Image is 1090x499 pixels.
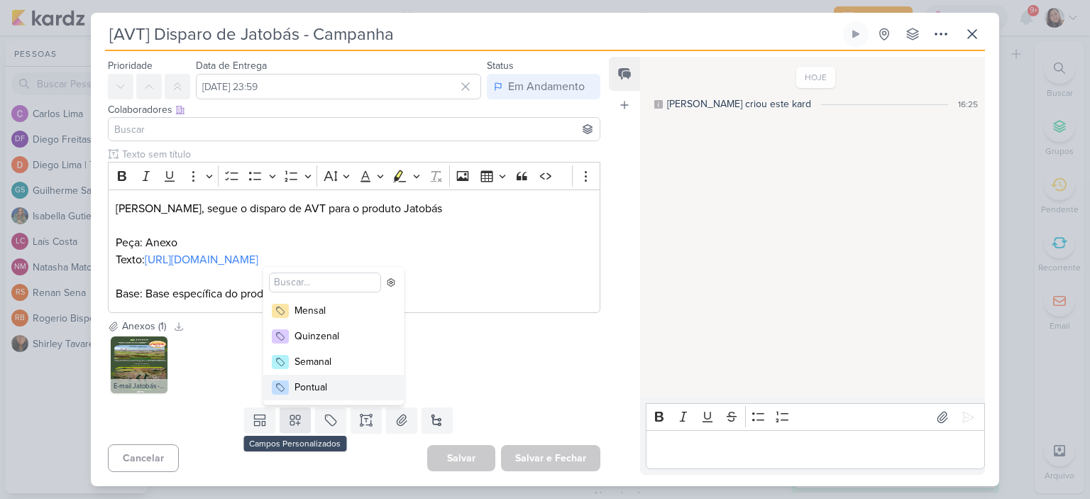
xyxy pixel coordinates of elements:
[108,190,600,314] div: Editor editing area: main
[196,60,267,72] label: Data de Entrega
[263,375,404,400] button: Pontual
[263,298,404,324] button: Mensal
[108,162,600,190] div: Editor toolbar
[116,234,593,251] p: Peça: Anexo
[508,78,585,95] div: Em Andamento
[646,403,985,431] div: Editor toolbar
[667,97,811,111] div: [PERSON_NAME] criou este kard
[487,60,514,72] label: Status
[111,379,167,393] div: E-mail Jatobás - CAMPANHA ENTRADA R$ 499,00 JATOBÁS (1).jpg
[646,430,985,469] div: Editor editing area: main
[116,200,593,217] p: [PERSON_NAME], segue o disparo de AVT para o produto Jatobás
[243,436,346,451] div: Campos Personalizados
[111,336,167,393] img: DkP81B1bLW82Md3LtcWibM5pkVUkste0xVDrccUP.jpg
[958,98,978,111] div: 16:25
[263,349,404,375] button: Semanal
[294,303,387,318] div: Mensal
[263,324,404,349] button: Quinzenal
[487,74,600,99] button: Em Andamento
[269,273,381,292] input: Buscar...
[116,251,593,268] p: Texto:
[122,319,166,334] div: Anexos (1)
[111,121,597,138] input: Buscar
[294,354,387,369] div: Semanal
[108,444,179,472] button: Cancelar
[116,285,593,302] p: Base: Base específica do produto
[108,60,153,72] label: Prioridade
[105,21,840,47] input: Kard Sem Título
[850,28,861,40] div: Ligar relógio
[294,329,387,344] div: Quinzenal
[108,102,600,117] div: Colaboradores
[119,147,600,162] input: Texto sem título
[145,253,258,267] a: [URL][DOMAIN_NAME]
[294,380,387,395] div: Pontual
[196,74,481,99] input: Select a date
